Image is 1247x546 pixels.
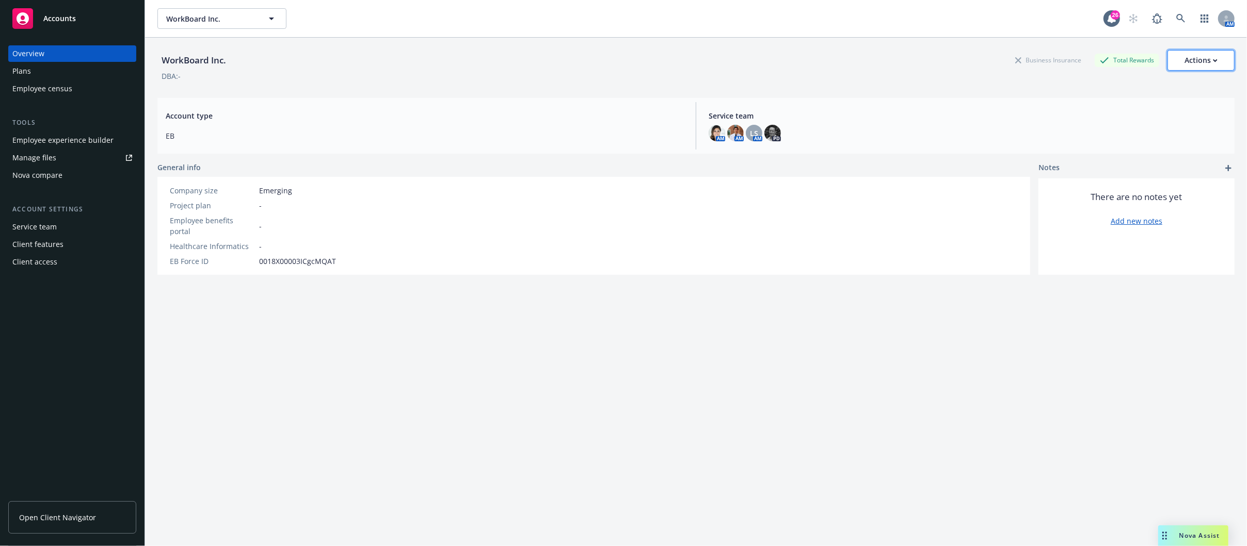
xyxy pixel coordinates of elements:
[166,110,683,121] span: Account type
[19,512,96,523] span: Open Client Navigator
[259,185,292,196] span: Emerging
[12,45,44,62] div: Overview
[1158,525,1228,546] button: Nova Assist
[170,200,255,211] div: Project plan
[1147,8,1168,29] a: Report a Bug
[43,14,76,23] span: Accounts
[8,45,136,62] a: Overview
[1091,191,1182,203] span: There are no notes yet
[8,219,136,235] a: Service team
[12,150,56,166] div: Manage files
[8,254,136,270] a: Client access
[8,63,136,79] a: Plans
[12,219,57,235] div: Service team
[170,256,255,267] div: EB Force ID
[1222,162,1235,174] a: add
[8,80,136,97] a: Employee census
[727,125,744,141] img: photo
[259,241,262,252] span: -
[166,130,683,141] span: EB
[1010,54,1086,67] div: Business Insurance
[259,256,336,267] span: 0018X00003ICgcMQAT
[1123,8,1144,29] a: Start snowing
[12,254,57,270] div: Client access
[8,150,136,166] a: Manage files
[709,125,725,141] img: photo
[8,132,136,148] a: Employee experience builder
[12,132,114,148] div: Employee experience builder
[162,71,181,81] div: DBA: -
[12,80,72,97] div: Employee census
[1171,8,1191,29] a: Search
[8,167,136,184] a: Nova compare
[8,236,136,253] a: Client features
[170,241,255,252] div: Healthcare Informatics
[709,110,1226,121] span: Service team
[8,118,136,128] div: Tools
[1179,531,1220,540] span: Nova Assist
[1168,50,1235,71] button: Actions
[1111,10,1120,20] div: 26
[1111,216,1162,226] a: Add new notes
[1194,8,1215,29] a: Switch app
[12,167,62,184] div: Nova compare
[8,204,136,214] div: Account settings
[1158,525,1171,546] div: Drag to move
[12,236,63,253] div: Client features
[170,215,255,237] div: Employee benefits portal
[157,8,286,29] button: WorkBoard Inc.
[1095,54,1159,67] div: Total Rewards
[259,200,262,211] span: -
[750,128,758,139] span: LS
[1185,51,1218,70] div: Actions
[8,4,136,33] a: Accounts
[259,221,262,231] span: -
[170,185,255,196] div: Company size
[764,125,781,141] img: photo
[157,54,230,67] div: WorkBoard Inc.
[12,63,31,79] div: Plans
[157,162,201,173] span: General info
[166,13,255,24] span: WorkBoard Inc.
[1038,162,1060,174] span: Notes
